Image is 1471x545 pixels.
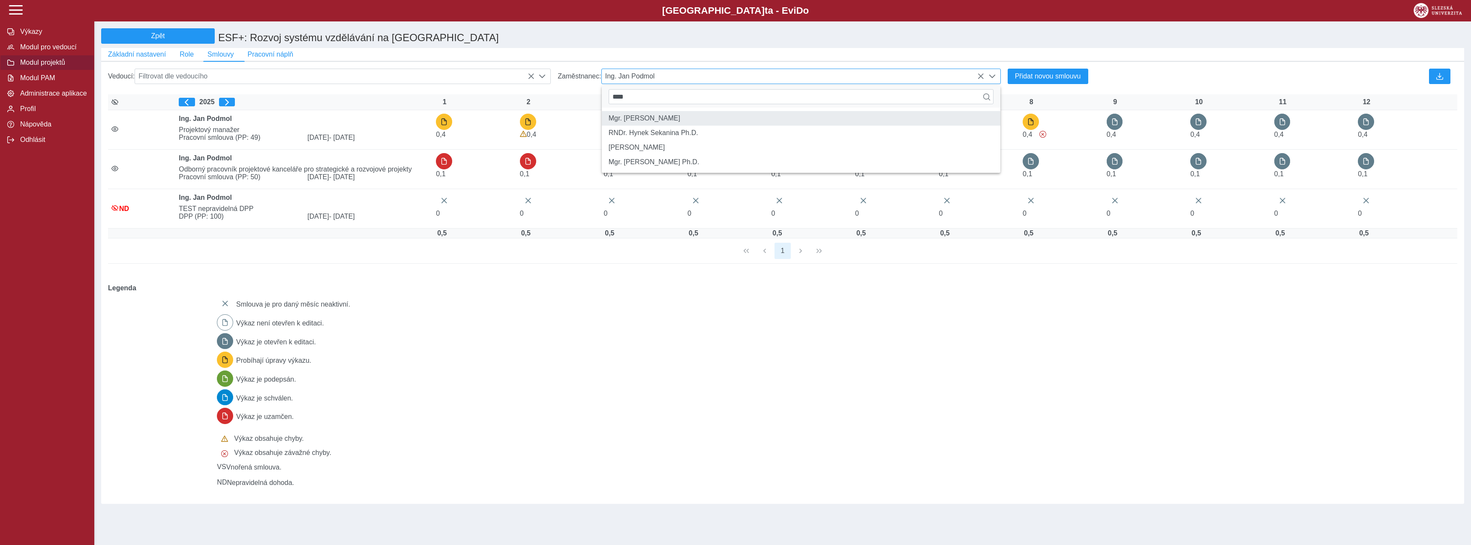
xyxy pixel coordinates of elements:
[436,98,453,106] div: 1
[1104,229,1121,237] div: Úvazek : 4 h / den. 20 h / týden.
[226,463,282,470] span: Vnořená smlouva.
[527,131,536,138] span: Úvazek : 3,2 h / den. 16 h / týden.
[602,111,1000,126] li: Mgr. Nina Savická
[765,5,768,16] span: t
[105,281,1454,295] b: Legenda
[18,74,87,82] span: Modul PAM
[685,229,702,237] div: Úvazek : 4 h / den. 20 h / týden.
[602,126,1000,140] li: RNDr. Hynek Sekanina Ph.D.
[520,131,527,138] span: Výkaz obsahuje upozornění.
[111,165,118,172] i: Smlouva je aktivní
[939,170,949,178] span: Úvazek : 0,8 h / den. 4 h / týden.
[236,357,311,364] span: Probíhají úpravy výkazu.
[236,394,293,402] span: Výkaz je schválen.
[1274,170,1284,178] span: Úvazek : 0,8 h / den. 4 h / týden.
[1023,131,1032,138] span: Úvazek : 3,2 h / den. 16 h / týden.
[602,155,1000,169] li: Mgr. Antonina Frantsivna Zinhailo Ph.D.
[215,28,1123,48] h1: ESF+: Rozvoj systému vzdělávání na [GEOGRAPHIC_DATA]
[1414,3,1462,18] img: logo_web_su.png
[517,229,534,237] div: Úvazek : 4 h / den. 20 h / týden.
[227,479,294,486] span: Nepravidelná dohoda.
[179,115,232,122] b: Ing. Jan Podmol
[554,65,1004,87] div: Zaměstnanec:
[135,69,534,84] span: Filtrovat dle vedoucího
[329,173,355,181] span: - [DATE]
[179,194,232,201] b: Ing. Jan Podmol
[1358,210,1362,217] span: Úvazek :
[1355,229,1372,237] div: Úvazek : 4 h / den. 20 h / týden.
[1274,210,1278,217] span: Úvazek :
[175,173,304,181] span: Pracovní smlouva (PP: 50)
[853,229,870,237] div: Úvazek : 4 h / den. 20 h / týden.
[855,170,865,178] span: Úvazek : 0,8 h / den. 4 h / týden.
[1190,131,1200,138] span: Úvazek : 3,2 h / den. 16 h / týden.
[108,51,166,58] span: Základní nastavení
[1190,210,1194,217] span: Úvazek :
[111,205,118,211] i: Nekativní smlouva
[1358,98,1375,106] div: 12
[937,229,954,237] div: Úvazek : 4 h / den. 20 h / týden.
[939,210,943,217] span: Úvazek :
[304,134,432,142] span: [DATE]
[1023,98,1040,106] div: 8
[775,243,791,259] button: 1
[1107,98,1124,106] div: 9
[175,205,432,213] span: TEST nepravidelná DPP
[1274,98,1291,106] div: 11
[796,5,803,16] span: D
[1107,210,1111,217] span: Úvazek :
[520,170,529,178] span: Úvazek : 0,8 h / den. 4 h / týden.
[175,126,432,134] span: Projektový manažer
[175,166,432,173] span: Odborný pracovník projektové kanceláře pro strategické a rozvojové projekty
[217,463,226,470] span: Smlouva vnořená do kmene
[236,413,294,421] span: Výkaz je uzamčen.
[601,229,618,237] div: Úvazek : 4 h / den. 20 h / týden.
[1039,131,1046,138] span: Výkaz obsahuje závažné chyby.
[101,48,173,61] button: Základní nastavení
[855,210,859,217] span: Úvazek :
[803,5,809,16] span: o
[18,28,87,36] span: Výkazy
[603,210,607,217] span: Úvazek :
[180,51,194,58] span: Role
[175,134,304,142] span: Pracovní smlouva (PP: 49)
[111,99,118,105] i: Zobrazit aktivní / neaktivní smlouvy
[18,120,87,128] span: Nápověda
[602,69,984,84] span: Ing. Jan Podmol
[329,134,355,141] span: - [DATE]
[217,479,227,486] span: Smlouva vnořená do kmene
[18,59,87,66] span: Modul projektů
[687,170,697,178] span: Úvazek : 0,8 h / den. 4 h / týden.
[240,48,300,61] button: Pracovní náplň
[304,173,432,181] span: [DATE]
[1190,98,1207,106] div: 10
[436,131,445,138] span: Úvazek : 3,2 h / den. 16 h / týden.
[18,136,87,144] span: Odhlásit
[520,210,524,217] span: Úvazek :
[1107,131,1116,138] span: Úvazek : 3,2 h / den. 16 h / týden.
[236,319,324,327] span: Výkaz není otevřen k editaci.
[1023,210,1027,217] span: Úvazek :
[201,48,240,61] button: Smlouvy
[436,210,440,217] span: Úvazek :
[111,126,118,132] i: Smlouva je aktivní
[1008,69,1088,84] button: Přidat novou smlouvu
[234,435,303,442] span: Výkaz obsahuje chyby.
[236,301,350,308] span: Smlouva je pro daný měsíc neaktivní.
[18,105,87,113] span: Profil
[771,210,775,217] span: Úvazek :
[603,170,613,178] span: Úvazek : 0,8 h / den. 4 h / týden.
[1358,131,1367,138] span: Úvazek : 3,2 h / den. 16 h / týden.
[769,229,786,237] div: Úvazek : 4 h / den. 20 h / týden.
[520,98,537,106] div: 2
[771,170,781,178] span: Úvazek : 0,8 h / den. 4 h / týden.
[436,170,445,178] span: Úvazek : 0,8 h / den. 4 h / týden.
[26,5,1445,16] b: [GEOGRAPHIC_DATA] a - Evi
[18,90,87,97] span: Administrace aplikace
[1015,72,1081,80] span: Přidat novou smlouvu
[1020,229,1037,237] div: Úvazek : 4 h / den. 20 h / týden.
[18,43,87,51] span: Modul pro vedoucí
[105,32,211,40] span: Zpět
[119,205,129,212] span: Nepravidelná dohoda
[1190,170,1200,178] span: Úvazek : 0,8 h / den. 4 h / týden.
